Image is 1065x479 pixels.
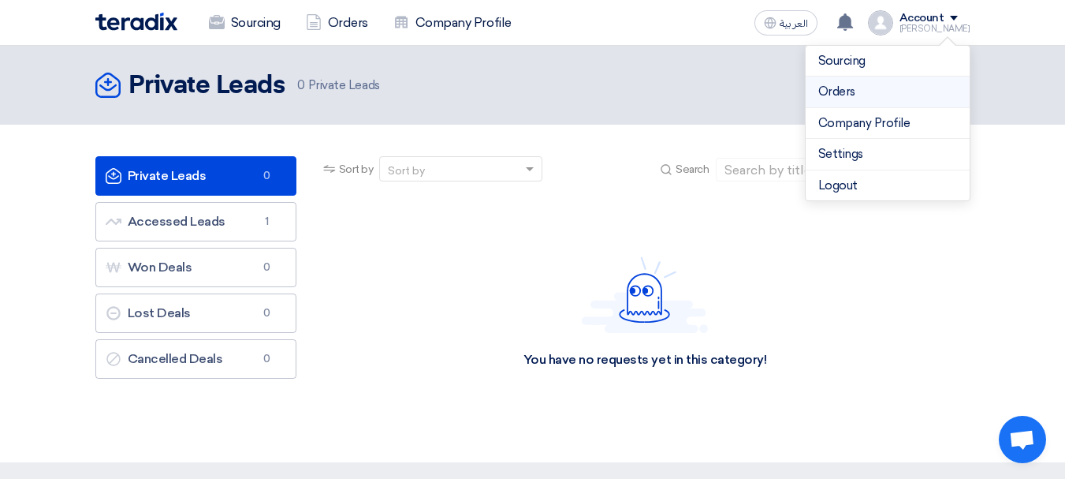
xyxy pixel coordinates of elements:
[899,12,944,25] div: Account
[339,161,374,178] span: Sort by
[381,6,524,40] a: Company Profile
[868,10,893,36] img: profile_test.png
[297,78,305,92] span: 0
[95,13,177,31] img: Teradix logo
[258,260,277,275] span: 0
[258,214,277,230] span: 1
[899,24,970,33] div: [PERSON_NAME]
[754,10,817,36] button: العربية
[716,158,937,181] input: Search by title or reference number
[293,6,381,40] a: Orders
[818,52,957,70] a: Sourcing
[258,168,277,184] span: 0
[999,416,1046,463] div: Open chat
[128,70,285,102] h2: Private Leads
[523,352,767,369] div: You have no requests yet in this category!
[95,156,296,196] a: Private Leads0
[818,114,957,133] a: Company Profile
[196,6,293,40] a: Sourcing
[95,248,296,287] a: Won Deals0
[258,305,277,321] span: 0
[582,256,708,333] img: Hello
[95,202,296,241] a: Accessed Leads1
[388,163,425,179] div: Sort by
[95,294,296,333] a: Lost Deals0
[780,18,808,29] span: العربية
[818,83,957,101] a: Orders
[297,77,379,95] span: Private Leads
[676,161,709,178] span: Search
[95,339,296,379] a: Cancelled Deals0
[806,170,970,201] li: Logout
[258,351,277,367] span: 0
[818,145,957,163] a: Settings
